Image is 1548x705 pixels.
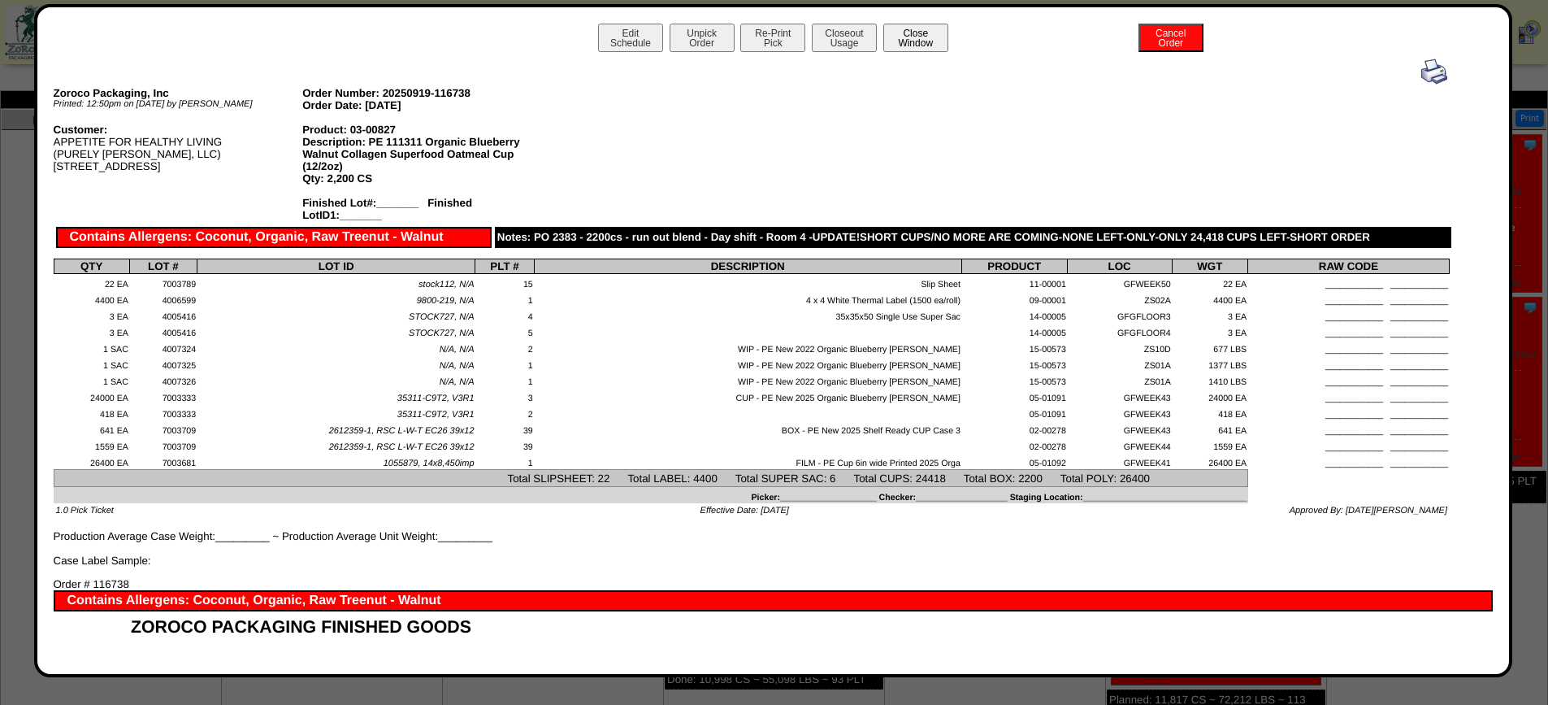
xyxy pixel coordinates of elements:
td: ZS01A [1067,372,1172,388]
div: Product: 03-00827 [302,124,552,136]
td: 22 EA [54,274,129,290]
td: ____________ ____________ [1248,453,1450,469]
td: GFWEEK41 [1067,453,1172,469]
td: ____________ ____________ [1248,437,1450,453]
td: ____________ ____________ [1248,420,1450,437]
th: LOT ID [197,259,475,274]
td: 22 EA [1172,274,1247,290]
td: ____________ ____________ [1248,388,1450,404]
td: ____________ ____________ [1248,274,1450,290]
div: Description: PE 111311 Organic Blueberry Walnut Collagen Superfood Oatmeal Cup (12/2oz) [302,136,552,172]
td: ZOROCO PACKAGING FINISHED GOODS [82,611,589,638]
td: 3 EA [1172,323,1247,339]
td: 15-00573 [961,372,1067,388]
td: 1 [475,372,534,388]
button: CancelOrder [1138,24,1203,52]
td: ____________ ____________ [1248,372,1450,388]
td: 03-00827 [194,652,285,675]
span: 35311-C9T2, V3R1 [397,410,475,420]
td: DATE [386,652,489,675]
th: PRODUCT [961,259,1067,274]
span: 35311-C9T2, V3R1 [397,394,475,403]
td: 05-01091 [961,404,1067,420]
div: APPETITE FOR HEALTHY LIVING (PURELY [PERSON_NAME], LLC) [STREET_ADDRESS] [54,124,303,172]
div: Customer: [54,124,303,136]
td: ____________ ____________ [1248,404,1450,420]
td: 26400 EA [1172,453,1247,469]
td: CUP - PE New 2025 Organic Blueberry [PERSON_NAME] [534,388,961,404]
td: 24000 EA [1172,388,1247,404]
th: QTY [54,259,129,274]
td: 4007324 [129,339,197,355]
td: 641 EA [1172,420,1247,437]
td: 4007325 [129,355,197,372]
th: DESCRIPTION [534,259,961,274]
td: 39 [475,420,534,437]
td: 677 LBS [1172,339,1247,355]
td: GFWEEK44 [1067,437,1172,453]
span: N/A, N/A [440,361,475,371]
td: Total SLIPSHEET: 22 Total LABEL: 4400 Total SUPER SAC: 6 Total CUPS: 24418 Total BOX: 2200 Total ... [54,470,1248,487]
span: 2612359-1, RSC L-W-T EC26 39x12 [329,442,475,452]
td: 641 EA [54,420,129,437]
div: Printed: 12:50pm on [DATE] by [PERSON_NAME] [54,99,303,109]
span: 1055879, 14x8,450imp [384,459,475,468]
td: ZS01A [1067,355,1172,372]
td: PRODUCT # [82,652,195,675]
img: print.gif [1421,59,1447,85]
td: ZS10D [1067,339,1172,355]
td: 3 EA [54,307,129,323]
td: FILM - PE Cup 6in wide Printed 2025 Orga [534,453,961,469]
div: Production Average Case Weight:_________ ~ Production Average Unit Weight:_________ Case Label Sa... [54,59,1450,567]
td: 4005416 [129,323,197,339]
td: 2 [475,339,534,355]
span: 9800-219, N/A [417,296,475,306]
td: 11-00001 [961,274,1067,290]
button: Re-PrintPick [740,24,805,52]
td: 1 [475,290,534,307]
td: 05-01091 [961,388,1067,404]
td: ____________ ____________ [1248,323,1450,339]
div: Contains Allergens: Coconut, Organic, Raw Treenut - Walnut [54,590,1494,611]
td: GFWEEK43 [1067,404,1172,420]
td: BOX - PE New 2025 Shelf Ready CUP Case 3 [534,420,961,437]
div: Finished Lot#:_______ Finished LotID1:_______ [302,197,552,221]
td: 2 [475,404,534,420]
td: 7003333 [129,404,197,420]
a: CloseWindow [882,37,950,49]
td: ____________ ____________ [1248,355,1450,372]
td: WIP - PE New 2022 Organic Blueberry [PERSON_NAME] [534,339,961,355]
td: 4005416 [129,307,197,323]
td: 7003709 [129,437,197,453]
div: Zoroco Packaging, Inc [54,87,303,99]
td: ____________ ____________ [1248,290,1450,307]
td: 24000 EA [54,388,129,404]
td: 1410 LBS [1172,372,1247,388]
td: 4 [475,307,534,323]
td: 05-01092 [961,453,1067,469]
td: ZS02A [1067,290,1172,307]
span: 2612359-1, RSC L-W-T EC26 39x12 [329,426,475,436]
td: ____________ ____________ [1248,307,1450,323]
span: STOCK727, N/A [409,329,475,338]
td: 418 EA [54,404,129,420]
td: 26400 EA [54,453,129,469]
td: 1559 EA [54,437,129,453]
td: WIP - PE New 2022 Organic Blueberry [PERSON_NAME] [534,355,961,372]
td: WIP - PE New 2022 Organic Blueberry [PERSON_NAME] [534,372,961,388]
th: LOT # [129,259,197,274]
td: 7003681 [129,453,197,469]
td: 3 EA [54,323,129,339]
td: 35x35x50 Single Use Super Sac [534,307,961,323]
td: ____________ ____________ [1248,339,1450,355]
td: 14-00005 [961,307,1067,323]
td: Picker:____________________ Checker:___________________ Staging Location:________________________... [54,487,1248,503]
div: Contains Allergens: Coconut, Organic, Raw Treenut - Walnut [56,227,492,248]
td: GFWEEK43 [1067,420,1172,437]
div: Order Number: 20250919-116738 [302,87,552,99]
td: 3 EA [1172,307,1247,323]
td: GFGFLOOR4 [1067,323,1172,339]
th: RAW CODE [1248,259,1450,274]
td: 02-00278 [961,420,1067,437]
td: 3 [475,388,534,404]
